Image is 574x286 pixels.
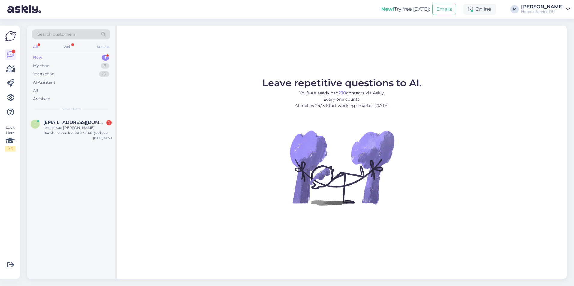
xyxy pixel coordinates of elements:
[262,77,422,89] span: Leave repetitive questions to AI.
[62,43,73,51] div: Web
[101,63,109,69] div: 9
[338,90,346,96] b: 230
[33,96,50,102] div: Archived
[93,136,112,140] div: [DATE] 14:58
[33,55,42,61] div: New
[463,4,496,15] div: Online
[62,106,81,112] span: New chats
[262,90,422,109] p: You’ve already had contacts via Askly. Every one counts. AI replies 24/7. Start working smarter [...
[381,6,394,12] b: New!
[381,6,430,13] div: Try free [DATE]:
[43,125,112,136] div: tere, ei saa [PERSON_NAME] Bambust vardad PAP STAR (red pearl or herats) 7 cm. Kas sdaate linki s...
[32,43,39,51] div: All
[33,88,38,94] div: All
[510,5,519,13] div: M
[35,122,36,126] span: i
[521,9,564,14] div: Horeca Service OÜ
[96,43,110,51] div: Socials
[5,125,16,152] div: Look Here
[102,55,109,61] div: 1
[33,79,55,85] div: AI Assistant
[521,4,564,9] div: [PERSON_NAME]
[5,31,16,42] img: Askly Logo
[43,120,106,125] span: info@lafermata.ee
[288,114,396,222] img: No Chat active
[5,146,16,152] div: 1 / 3
[106,120,112,125] div: 1
[521,4,570,14] a: [PERSON_NAME]Horeca Service OÜ
[33,71,55,77] div: Team chats
[99,71,109,77] div: 10
[432,4,456,15] button: Emails
[37,31,75,37] span: Search customers
[33,63,50,69] div: My chats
